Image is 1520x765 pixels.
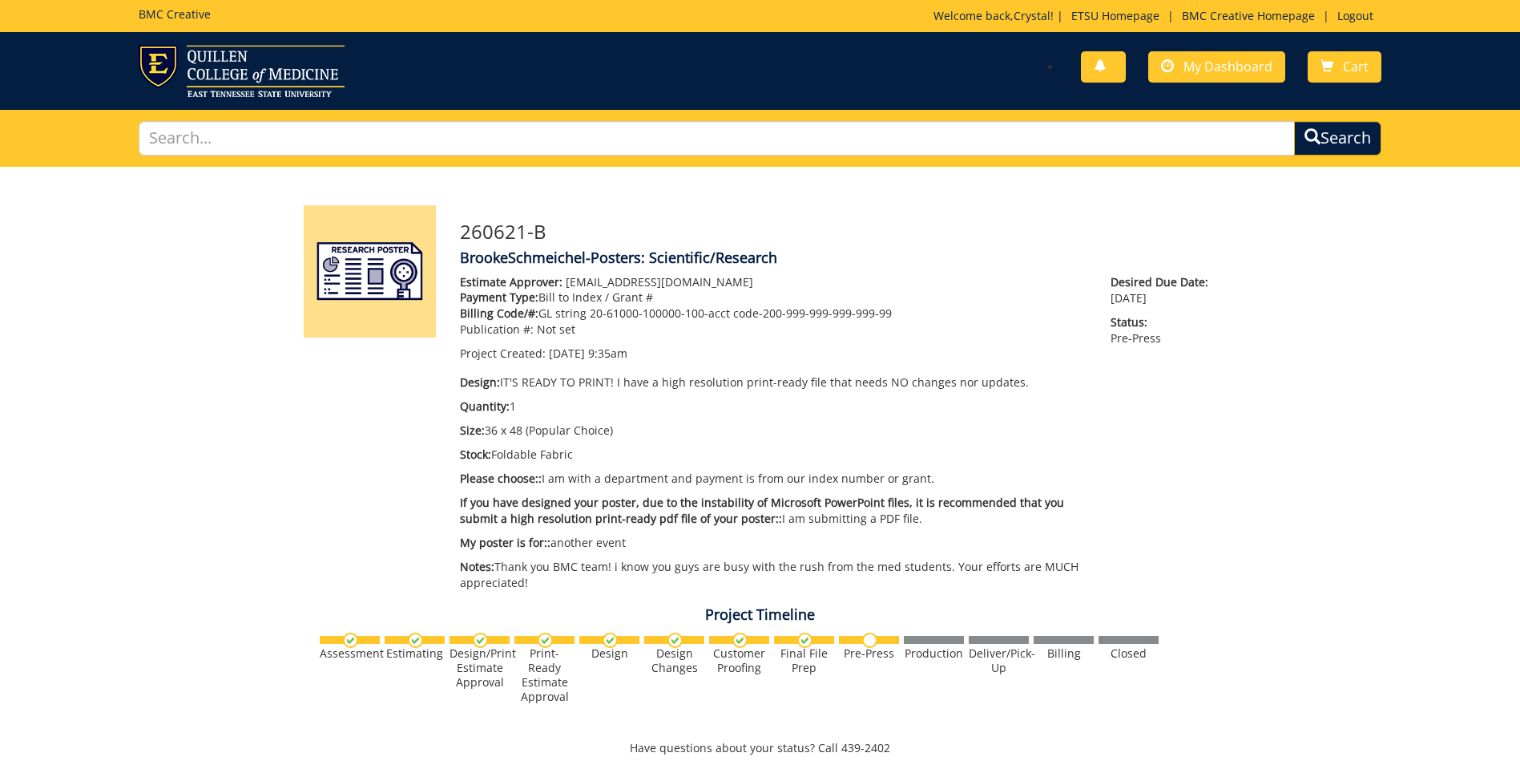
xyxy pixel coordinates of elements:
[797,633,812,648] img: checkmark
[460,346,546,361] span: Project Created:
[904,646,964,661] div: Production
[514,646,575,704] div: Print-Ready Estimate Approval
[460,423,485,438] span: Size:
[460,535,1087,551] p: another event
[644,646,704,675] div: Design Changes
[408,633,423,648] img: checkmark
[1148,51,1285,83] a: My Dashboard
[460,559,1087,591] p: Thank you BMC team! i know you guys are busy with the rush from the med students. Your efforts ar...
[1183,58,1272,75] span: My Dashboard
[732,633,748,648] img: checkmark
[603,633,618,648] img: checkmark
[1343,58,1369,75] span: Cart
[460,274,562,289] span: Estimate Approver:
[460,374,1087,391] p: IT'S READY TO PRINT! I have a high resolution print-ready file that needs NO changes nor updates.
[1111,274,1216,306] p: [DATE]
[139,8,211,20] h5: BMC Creative
[1294,121,1381,156] button: Search
[1329,8,1381,23] a: Logout
[1034,646,1094,661] div: Billing
[1063,8,1167,23] a: ETSU Homepage
[473,633,488,648] img: checkmark
[460,471,542,486] span: Please choose::
[460,289,1087,306] p: Bill to Index / Grant #
[460,221,1217,242] h3: 260621-B
[460,495,1087,527] p: I am submitting a PDF file.
[1111,314,1216,346] p: Pre-Press
[460,399,1087,415] p: 1
[460,322,534,337] span: Publication #:
[1174,8,1323,23] a: BMC Creative Homepage
[304,205,436,338] img: Product featured image
[460,559,494,574] span: Notes:
[537,322,575,337] span: Not set
[839,646,899,661] div: Pre-Press
[862,633,877,648] img: no
[460,306,538,321] span: Billing Code/#:
[460,306,1087,322] p: GL string 20-61000-100000-100-acct code-200-999-999-999-999-99
[460,495,1064,526] span: If you have designed your poster, due to the instability of Microsoft PowerPoint files, it is rec...
[969,646,1029,675] div: Deliver/Pick-Up
[1099,646,1159,661] div: Closed
[460,471,1087,487] p: I am with a department and payment is from our index number or grant.
[292,740,1229,756] p: Have questions about your status? Call 439-2402
[460,274,1087,290] p: [EMAIL_ADDRESS][DOMAIN_NAME]
[460,399,510,414] span: Quantity:
[1308,51,1381,83] a: Cart
[385,646,445,661] div: Estimating
[709,646,769,675] div: Customer Proofing
[460,535,550,550] span: My poster is for::
[460,447,1087,463] p: Foldable Fabric
[933,8,1381,24] p: Welcome back, ! | | |
[460,289,538,305] span: Payment Type:
[139,121,1295,156] input: Search...
[460,447,491,462] span: Stock:
[538,633,553,648] img: checkmark
[450,646,510,690] div: Design/Print Estimate Approval
[460,250,1217,266] h4: BrookeSchmeichel-Posters: Scientific/Research
[1111,274,1216,290] span: Desired Due Date:
[1111,314,1216,330] span: Status:
[139,45,345,97] img: ETSU logo
[579,646,639,661] div: Design
[549,346,627,361] span: [DATE] 9:35am
[1014,8,1050,23] a: Crystal
[460,423,1087,439] p: 36 x 48 (Popular Choice)
[320,646,380,661] div: Assessment
[460,374,500,390] span: Design:
[774,646,834,675] div: Final File Prep
[292,607,1229,623] h4: Project Timeline
[343,633,358,648] img: checkmark
[667,633,683,648] img: checkmark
